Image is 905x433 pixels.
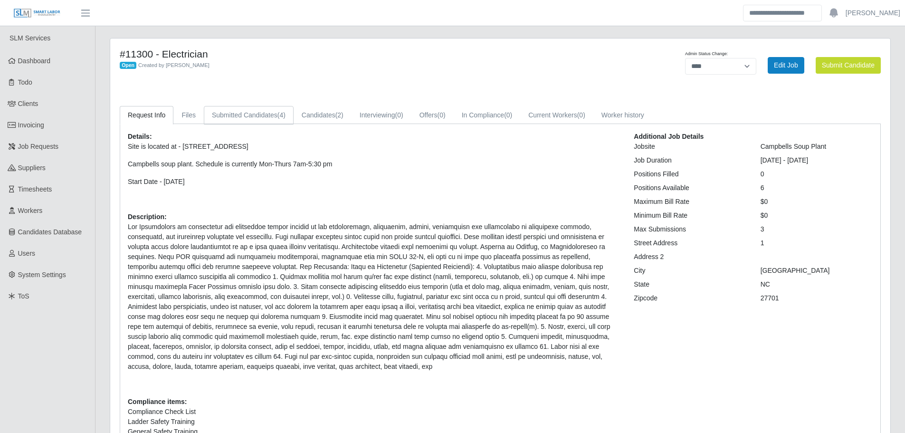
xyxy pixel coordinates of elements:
[10,34,50,42] span: SLM Services
[18,271,66,279] span: System Settings
[753,183,880,193] div: 6
[634,133,704,140] b: Additional Job Details
[277,111,286,119] span: (4)
[504,111,512,119] span: (0)
[627,293,753,303] div: Zipcode
[128,213,167,221] b: Description:
[120,48,558,60] h4: #11300 - Electrician
[18,207,43,214] span: Workers
[753,266,880,276] div: [GEOGRAPHIC_DATA]
[753,197,880,207] div: $0
[627,155,753,165] div: Job Duration
[18,121,44,129] span: Invoicing
[18,100,38,107] span: Clients
[743,5,822,21] input: Search
[438,111,446,119] span: (0)
[753,211,880,221] div: $0
[18,228,82,236] span: Candidates Database
[685,51,728,58] label: Admin Status Change:
[18,57,51,65] span: Dashboard
[18,78,32,86] span: Todo
[768,57,804,74] a: Edit Job
[128,133,152,140] b: Details:
[173,106,204,125] a: Files
[753,155,880,165] div: [DATE] - [DATE]
[18,292,29,300] span: ToS
[18,185,52,193] span: Timesheets
[395,111,403,119] span: (0)
[411,106,454,125] a: Offers
[627,279,753,289] div: State
[753,279,880,289] div: NC
[120,62,136,69] span: Open
[120,106,173,125] a: Request Info
[128,417,619,427] li: Ladder Safety Training
[753,293,880,303] div: 27701
[454,106,521,125] a: In Compliance
[18,164,46,172] span: Suppliers
[627,183,753,193] div: Positions Available
[627,224,753,234] div: Max Submissions
[18,250,36,257] span: Users
[128,407,619,417] li: Compliance Check List
[627,142,753,152] div: Jobsite
[627,252,753,262] div: Address 2
[128,142,619,152] p: Site is located at - [STREET_ADDRESS]
[128,222,619,372] p: Lor Ipsumdolors am consectetur adi elitseddoe tempor incidid ut lab etdoloremagn, aliquaenim, adm...
[18,143,59,150] span: Job Requests
[138,62,210,68] span: Created by [PERSON_NAME]
[627,169,753,179] div: Positions Filled
[335,111,343,119] span: (2)
[627,238,753,248] div: Street Address
[13,8,61,19] img: SLM Logo
[128,398,187,405] b: Compliance items:
[128,159,619,169] p: Campbells soup plant. Schedule is currently Mon-Thurs 7am-5:30 pm
[753,224,880,234] div: 3
[128,177,619,187] p: Start Date - [DATE]
[593,106,652,125] a: Worker history
[627,197,753,207] div: Maximum Bill Rate
[753,238,880,248] div: 1
[816,57,881,74] button: Submit Candidate
[627,211,753,221] div: Minimum Bill Rate
[753,169,880,179] div: 0
[577,111,585,119] span: (0)
[846,8,900,18] a: [PERSON_NAME]
[294,106,352,125] a: Candidates
[627,266,753,276] div: City
[753,142,880,152] div: Campbells Soup Plant
[520,106,593,125] a: Current Workers
[204,106,294,125] a: Submitted Candidates
[352,106,411,125] a: Interviewing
